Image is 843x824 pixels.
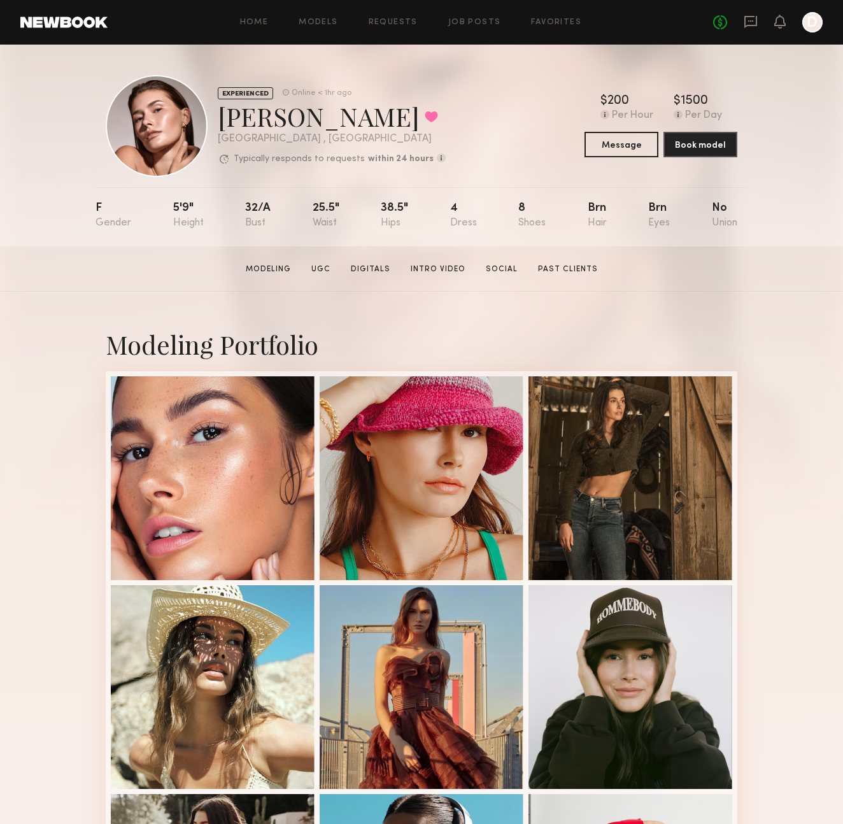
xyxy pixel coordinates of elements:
a: Models [299,18,337,27]
div: 8 [518,202,546,229]
a: Past Clients [533,264,603,275]
div: Per Hour [612,110,653,122]
p: Typically responds to requests [234,155,365,164]
div: [PERSON_NAME] [218,99,446,133]
div: 5'9" [173,202,204,229]
a: Requests [369,18,418,27]
a: Favorites [531,18,581,27]
a: D [802,12,823,32]
a: Social [481,264,523,275]
a: Home [240,18,269,27]
div: No [712,202,737,229]
a: UGC [306,264,336,275]
div: 1500 [681,95,708,108]
a: Modeling [241,264,296,275]
div: Brn [588,202,607,229]
div: $ [600,95,607,108]
div: EXPERIENCED [218,87,273,99]
div: $ [674,95,681,108]
div: Online < 1hr ago [292,89,351,97]
a: Job Posts [448,18,501,27]
div: 200 [607,95,629,108]
div: 32/a [245,202,271,229]
div: [GEOGRAPHIC_DATA] , [GEOGRAPHIC_DATA] [218,134,446,145]
button: Message [584,132,658,157]
div: Brn [648,202,670,229]
a: Intro Video [406,264,471,275]
div: Modeling Portfolio [106,327,737,361]
button: Book model [663,132,737,157]
div: 25.5" [313,202,339,229]
div: 38.5" [381,202,408,229]
b: within 24 hours [368,155,434,164]
div: Per Day [685,110,722,122]
a: Digitals [346,264,395,275]
div: F [96,202,131,229]
div: 4 [450,202,477,229]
